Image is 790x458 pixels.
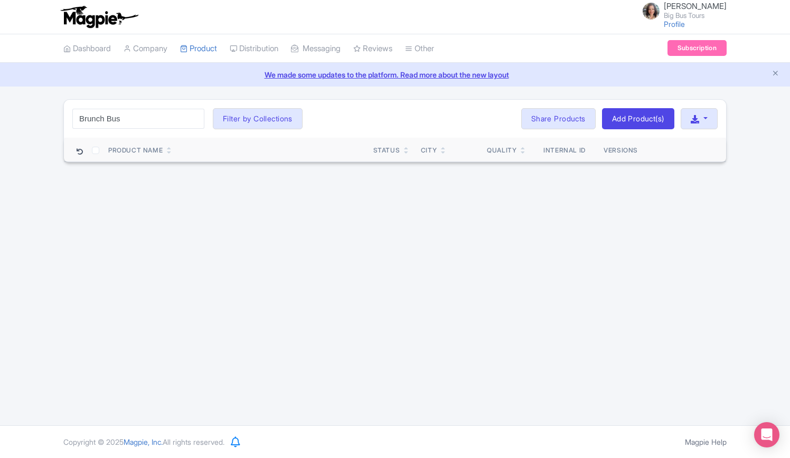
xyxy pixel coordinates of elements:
[664,1,727,11] span: [PERSON_NAME]
[291,34,341,63] a: Messaging
[421,146,437,155] div: City
[636,2,727,19] a: [PERSON_NAME] Big Bus Tours
[405,34,434,63] a: Other
[58,5,140,28] img: logo-ab69f6fb50320c5b225c76a69d11143b.png
[72,109,204,129] input: Search product name, city, or interal id
[685,437,727,446] a: Magpie Help
[534,138,595,162] th: Internal ID
[595,138,647,162] th: Versions
[230,34,278,63] a: Distribution
[57,436,231,447] div: Copyright © 2025 All rights reserved.
[213,108,303,129] button: Filter by Collections
[373,146,400,155] div: Status
[108,146,163,155] div: Product Name
[353,34,392,63] a: Reviews
[487,146,516,155] div: Quality
[124,34,167,63] a: Company
[521,108,596,129] a: Share Products
[664,12,727,19] small: Big Bus Tours
[772,68,779,80] button: Close announcement
[180,34,217,63] a: Product
[6,69,784,80] a: We made some updates to the platform. Read more about the new layout
[754,422,779,447] div: Open Intercom Messenger
[643,3,660,20] img: jfp7o2nd6rbrsspqilhl.jpg
[124,437,163,446] span: Magpie, Inc.
[63,34,111,63] a: Dashboard
[664,20,685,28] a: Profile
[667,40,727,56] a: Subscription
[602,108,674,129] a: Add Product(s)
